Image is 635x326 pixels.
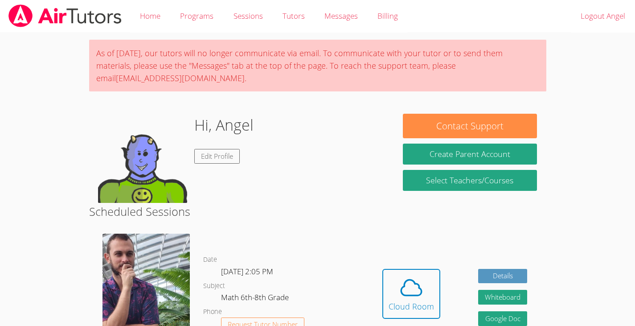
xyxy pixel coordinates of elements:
dt: Subject [203,281,225,292]
dt: Date [203,254,217,265]
h1: Hi, Angel [194,114,254,136]
button: Whiteboard [478,290,527,305]
div: As of [DATE], our tutors will no longer communicate via email. To communicate with your tutor or ... [89,40,546,91]
div: Cloud Room [389,300,434,313]
button: Cloud Room [382,269,440,319]
span: Messages [324,11,358,21]
img: airtutors_banner-c4298cdbf04f3fff15de1276eac7730deb9818008684d7c2e4769d2f7ddbe033.png [8,4,123,27]
dt: Phone [203,306,222,318]
button: Create Parent Account [403,144,537,165]
button: Contact Support [403,114,537,138]
a: Select Teachers/Courses [403,170,537,191]
dd: Math 6th-8th Grade [221,291,291,306]
a: Details [478,269,527,284]
a: Google Doc [478,311,527,326]
h2: Scheduled Sessions [89,203,546,220]
a: Edit Profile [194,149,240,164]
img: default.png [98,114,187,203]
span: [DATE] 2:05 PM [221,266,273,276]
